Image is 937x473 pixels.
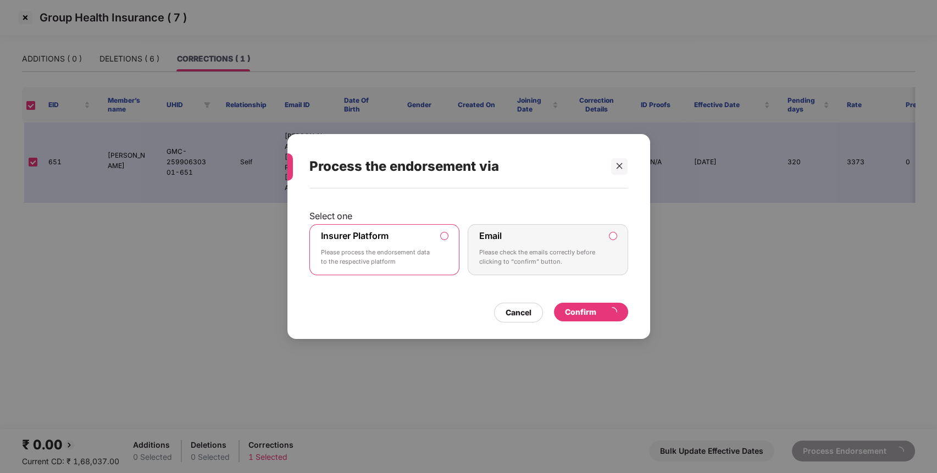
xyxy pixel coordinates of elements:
p: Please check the emails correctly before clicking to “confirm” button. [479,248,601,267]
span: close [616,162,623,170]
p: Please process the endorsement data to the respective platform [321,248,433,267]
label: Insurer Platform [321,230,389,241]
div: Process the endorsement via [309,145,602,188]
input: EmailPlease check the emails correctly before clicking to “confirm” button. [609,232,617,240]
span: loading [607,307,617,317]
div: Cancel [506,307,531,319]
div: Confirm [565,306,617,318]
label: Email [479,230,502,241]
input: Insurer PlatformPlease process the endorsement data to the respective platform [441,232,448,240]
p: Select one [309,210,628,221]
